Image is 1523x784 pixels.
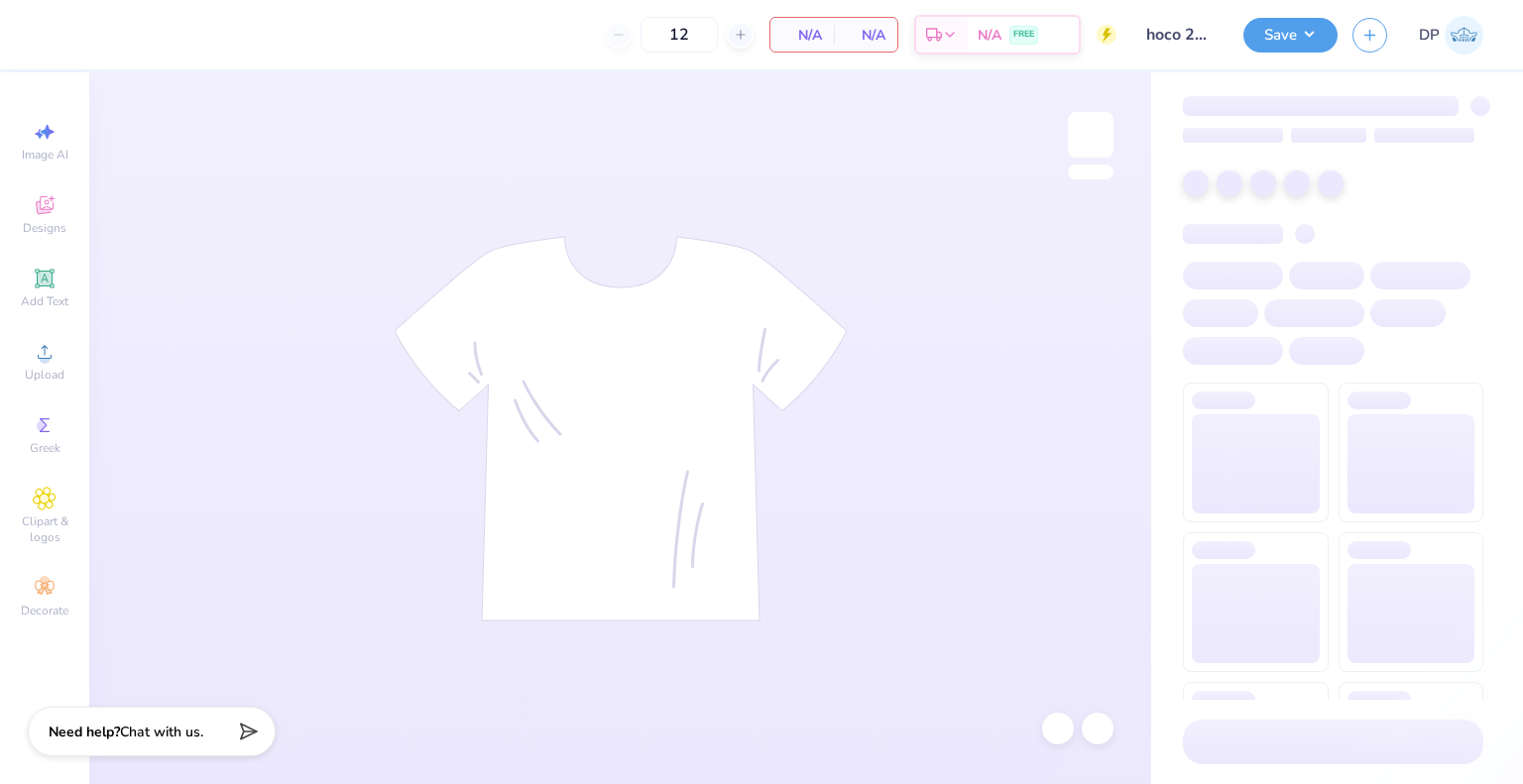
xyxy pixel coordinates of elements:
button: Save [1243,18,1338,53]
span: Decorate [21,603,68,618]
span: Upload [25,367,64,383]
span: N/A [782,25,822,46]
span: Clipart & logos [10,513,79,545]
input: Untitled Design [1131,15,1229,55]
span: FREE [1013,28,1034,42]
span: Chat with us. [120,723,203,741]
img: tee-skeleton.svg [394,236,848,621]
span: Greek [30,440,60,456]
img: Deepanshu Pandey [1445,16,1483,55]
span: N/A [846,25,885,46]
span: Designs [23,220,66,236]
span: DP [1419,24,1440,47]
span: Image AI [22,147,68,163]
a: DP [1419,16,1483,55]
input: – – [641,17,718,53]
span: N/A [978,25,1001,46]
span: Add Text [21,293,68,309]
strong: Need help? [49,723,120,741]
